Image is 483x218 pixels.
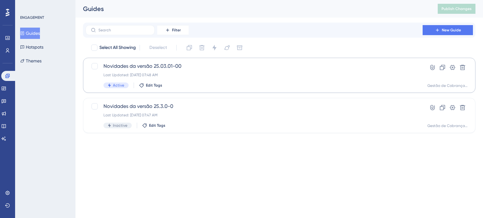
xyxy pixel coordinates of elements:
[113,123,127,128] span: Inactive
[442,28,461,33] span: New Guide
[146,83,162,88] span: Edit Tags
[139,83,162,88] button: Edit Tags
[423,25,473,35] button: New Guide
[83,4,422,13] div: Guides
[98,28,149,32] input: Search
[99,44,136,51] span: Select All Showing
[441,6,472,11] span: Publish Changes
[20,41,43,53] button: Hotspots
[20,55,42,66] button: Themes
[157,25,189,35] button: Filter
[427,123,468,128] div: Gestão de Cobranças - Painel
[172,28,181,33] span: Filter
[103,103,405,110] span: Novidades da versão 25.3.0-0
[149,123,165,128] span: Edit Tags
[103,113,405,118] div: Last Updated: [DATE] 07:47 AM
[144,42,173,53] button: Deselect
[103,72,405,77] div: Last Updated: [DATE] 07:48 AM
[20,28,40,39] button: Guides
[438,4,475,14] button: Publish Changes
[103,62,405,70] span: Novidades da versão 25.03.01-00
[113,83,124,88] span: Active
[149,44,167,51] span: Deselect
[427,83,468,88] div: Gestão de Cobranças - Painel
[142,123,165,128] button: Edit Tags
[20,15,44,20] div: ENGAGEMENT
